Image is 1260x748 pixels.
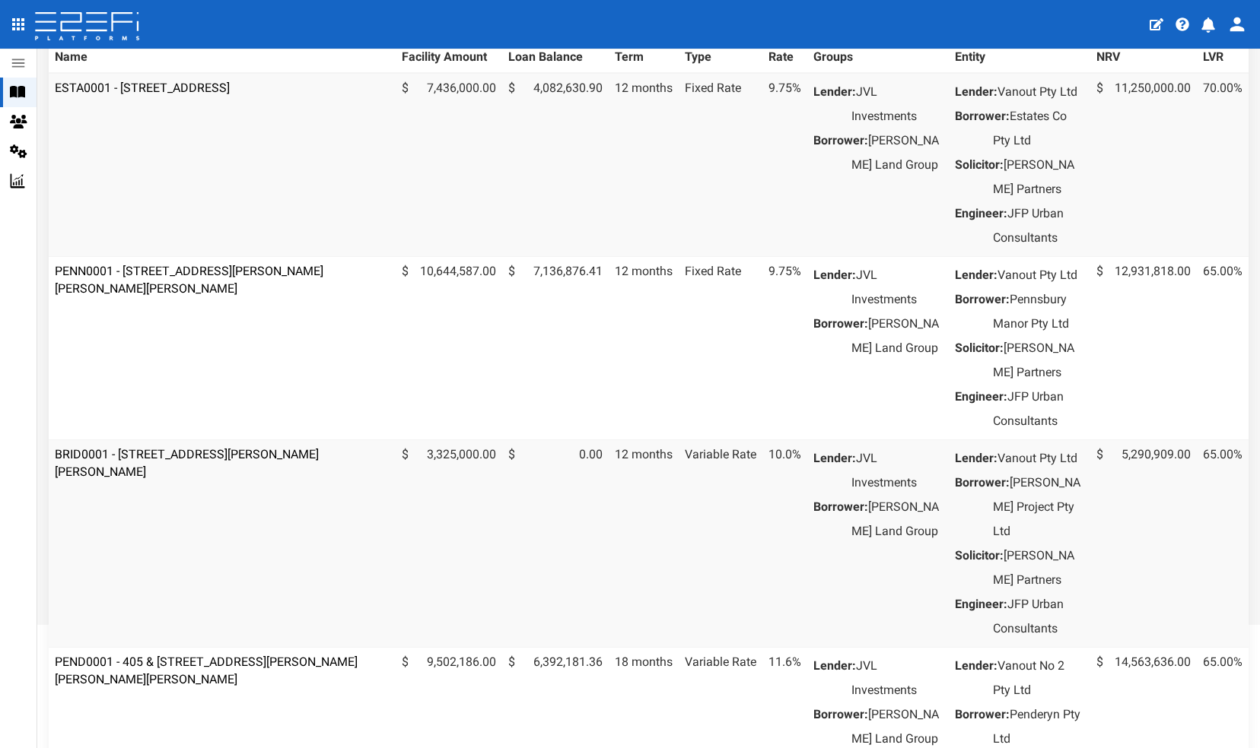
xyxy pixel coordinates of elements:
[679,25,762,73] th: Interest Type
[679,256,762,439] td: Fixed Rate
[851,446,943,495] dd: JVL Investments
[396,73,502,257] td: 7,436,000.00
[851,312,943,360] dd: [PERSON_NAME] Land Group
[993,544,1084,592] dd: [PERSON_NAME] Partners
[955,471,1010,495] dt: Borrower:
[679,73,762,257] td: Fixed Rate
[813,654,856,678] dt: Lender:
[955,80,998,104] dt: Lender:
[851,128,943,177] dd: [PERSON_NAME] Land Group
[993,446,1084,471] dd: Vanout Pty Ltd
[55,81,230,95] a: ESTA0001 - [STREET_ADDRESS]
[955,287,1010,312] dt: Borrower:
[993,201,1084,250] dd: JFP Urban Consultants
[1090,73,1197,257] td: 11,250,000.00
[49,25,396,73] th: Name
[955,385,1007,409] dt: Engineer:
[993,153,1084,201] dd: [PERSON_NAME] Partners
[955,446,998,471] dt: Lender:
[502,256,609,439] td: 7,136,876.41
[1197,73,1249,257] td: 70.00%
[955,336,1004,360] dt: Solicitor:
[609,256,679,439] td: 12 months
[807,25,949,73] th: Groups
[851,654,943,702] dd: JVL Investments
[396,25,502,73] th: Facility Amount
[955,104,1010,128] dt: Borrower:
[993,471,1084,544] dd: [PERSON_NAME] Project Pty Ltd
[993,385,1084,433] dd: JFP Urban Consultants
[679,439,762,647] td: Variable Rate
[851,263,943,312] dd: JVL Investments
[955,702,1010,727] dt: Borrower:
[1090,25,1197,73] th: NRV
[813,702,868,727] dt: Borrower:
[993,287,1084,336] dd: Pennsbury Manor Pty Ltd
[55,654,358,686] a: PEND0001 - 405 & [STREET_ADDRESS][PERSON_NAME][PERSON_NAME][PERSON_NAME]
[1090,256,1197,439] td: 12,931,818.00
[813,263,856,287] dt: Lender:
[955,263,998,287] dt: Lender:
[993,80,1084,104] dd: Vanout Pty Ltd
[762,73,807,257] td: 9.75%
[762,439,807,647] td: 10.0%
[762,256,807,439] td: 9.75%
[813,312,868,336] dt: Borrower:
[851,80,943,128] dd: JVL Investments
[1197,439,1249,647] td: 65.00%
[502,25,609,73] th: Loan Balance
[396,256,502,439] td: 10,644,587.00
[396,439,502,647] td: 3,325,000.00
[55,447,319,479] a: BRID0001 - [STREET_ADDRESS][PERSON_NAME][PERSON_NAME]
[1090,439,1197,647] td: 5,290,909.00
[813,80,856,104] dt: Lender:
[813,495,868,519] dt: Borrower:
[955,592,1007,616] dt: Engineer:
[609,73,679,257] td: 12 months
[955,201,1007,226] dt: Engineer:
[993,104,1084,153] dd: Estates Co Pty Ltd
[609,25,679,73] th: Term
[955,654,998,678] dt: Lender:
[762,25,807,73] th: Rate
[502,439,609,647] td: 0.00
[609,439,679,647] td: 12 months
[55,264,323,296] a: PENN0001 - [STREET_ADDRESS][PERSON_NAME][PERSON_NAME][PERSON_NAME]
[502,73,609,257] td: 4,082,630.90
[955,153,1004,177] dt: Solicitor:
[949,25,1090,73] th: Entity
[955,544,1004,568] dt: Solicitor:
[1197,256,1249,439] td: 65.00%
[1197,25,1249,73] th: LVR
[993,263,1084,287] dd: Vanout Pty Ltd
[993,654,1084,702] dd: Vanout No 2 Pty Ltd
[813,446,856,471] dt: Lender:
[993,336,1084,385] dd: [PERSON_NAME] Partners
[813,128,868,153] dt: Borrower:
[993,592,1084,641] dd: JFP Urban Consultants
[851,495,943,544] dd: [PERSON_NAME] Land Group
